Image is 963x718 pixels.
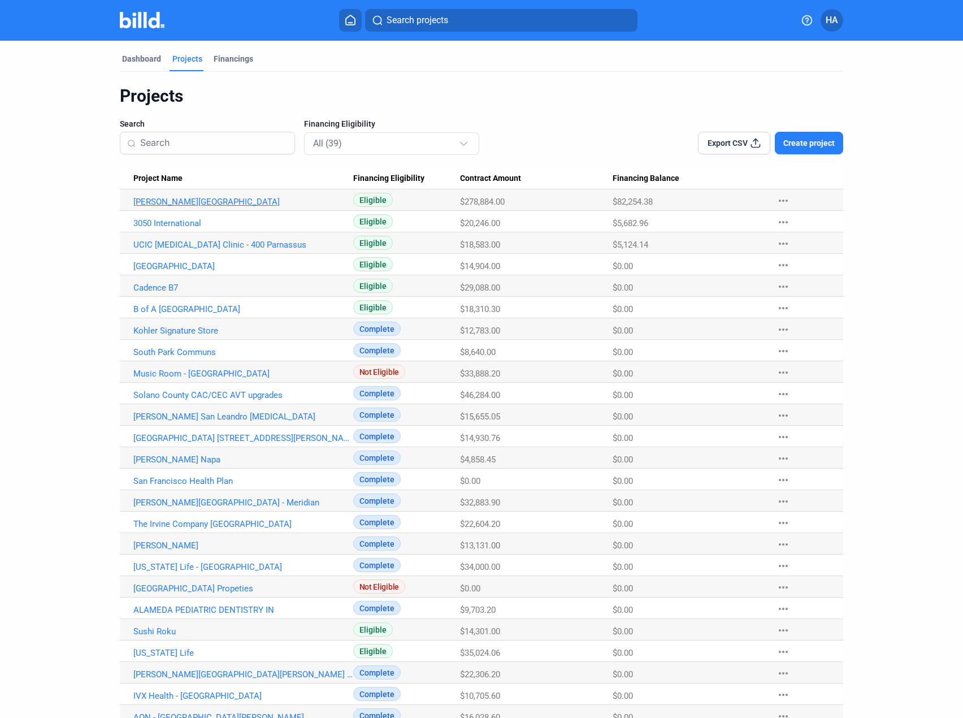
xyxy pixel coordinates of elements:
[353,365,405,379] span: Not Eligible
[353,515,401,529] span: Complete
[613,304,633,314] span: $0.00
[353,429,401,443] span: Complete
[133,174,183,184] span: Project Name
[777,280,790,293] mat-icon: more_horiz
[460,433,500,443] span: $14,930.76
[777,366,790,379] mat-icon: more_horiz
[777,215,790,229] mat-icon: more_horiz
[777,452,790,465] mat-icon: more_horiz
[826,14,838,27] span: HA
[120,12,164,28] img: Billd Company Logo
[133,304,353,314] a: B of A [GEOGRAPHIC_DATA]
[133,498,353,508] a: [PERSON_NAME][GEOGRAPHIC_DATA] - Meridian
[353,386,401,400] span: Complete
[122,53,161,64] div: Dashboard
[777,559,790,573] mat-icon: more_horiz
[133,455,353,465] a: [PERSON_NAME] Napa
[821,9,843,32] button: HA
[460,261,500,271] span: $14,904.00
[353,537,401,551] span: Complete
[460,562,500,572] span: $34,000.00
[353,300,393,314] span: Eligible
[613,174,765,184] div: Financing Balance
[613,326,633,336] span: $0.00
[460,240,500,250] span: $18,583.00
[133,669,353,680] a: [PERSON_NAME][GEOGRAPHIC_DATA][PERSON_NAME] [STREET_ADDRESS]
[777,258,790,272] mat-icon: more_horiz
[133,197,353,207] a: [PERSON_NAME][GEOGRAPHIC_DATA]
[133,261,353,271] a: [GEOGRAPHIC_DATA]
[133,626,353,637] a: Sushi Roku
[613,412,633,422] span: $0.00
[460,669,500,680] span: $22,306.20
[777,430,790,444] mat-icon: more_horiz
[353,601,401,615] span: Complete
[387,14,448,27] span: Search projects
[353,472,401,486] span: Complete
[613,540,633,551] span: $0.00
[613,390,633,400] span: $0.00
[120,118,145,129] span: Search
[613,174,679,184] span: Financing Balance
[353,408,401,422] span: Complete
[460,326,500,336] span: $12,783.00
[777,495,790,508] mat-icon: more_horiz
[133,583,353,594] a: [GEOGRAPHIC_DATA] Propeties
[353,322,401,336] span: Complete
[460,304,500,314] span: $18,310.30
[613,626,633,637] span: $0.00
[172,53,202,64] div: Projects
[777,667,790,680] mat-icon: more_horiz
[777,387,790,401] mat-icon: more_horiz
[120,85,843,107] div: Projects
[460,455,496,465] span: $4,858.45
[353,665,401,680] span: Complete
[777,645,790,659] mat-icon: more_horiz
[460,519,500,529] span: $22,604.20
[353,494,401,508] span: Complete
[460,174,521,184] span: Contract Amount
[613,240,648,250] span: $5,124.14
[777,473,790,487] mat-icon: more_horiz
[353,558,401,572] span: Complete
[353,174,424,184] span: Financing Eligibility
[613,519,633,529] span: $0.00
[353,236,393,250] span: Eligible
[353,174,460,184] div: Financing Eligibility
[613,218,648,228] span: $5,682.96
[460,390,500,400] span: $46,284.00
[777,323,790,336] mat-icon: more_horiz
[613,605,633,615] span: $0.00
[133,648,353,658] a: [US_STATE] Life
[133,174,353,184] div: Project Name
[613,669,633,680] span: $0.00
[777,409,790,422] mat-icon: more_horiz
[460,605,496,615] span: $9,703.20
[777,301,790,315] mat-icon: more_horiz
[304,118,375,129] span: Financing Eligibility
[133,240,353,250] a: UCIC [MEDICAL_DATA] Clinic - 400 Parnassus
[613,562,633,572] span: $0.00
[365,9,637,32] button: Search projects
[783,137,835,149] span: Create project
[133,326,353,336] a: Kohler Signature Store
[613,476,633,486] span: $0.00
[133,218,353,228] a: 3050 International
[353,193,393,207] span: Eligible
[460,283,500,293] span: $29,088.00
[777,194,790,207] mat-icon: more_horiz
[353,257,393,271] span: Eligible
[133,476,353,486] a: San Francisco Health Plan
[353,579,405,594] span: Not Eligible
[133,519,353,529] a: The Irvine Company [GEOGRAPHIC_DATA]
[460,691,500,701] span: $10,705.60
[133,369,353,379] a: Music Room - [GEOGRAPHIC_DATA]
[460,476,480,486] span: $0.00
[133,691,353,701] a: IVX Health - [GEOGRAPHIC_DATA]
[460,197,505,207] span: $278,884.00
[353,644,393,658] span: Eligible
[133,540,353,551] a: [PERSON_NAME]
[460,218,500,228] span: $20,246.00
[613,283,633,293] span: $0.00
[140,131,288,155] input: Search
